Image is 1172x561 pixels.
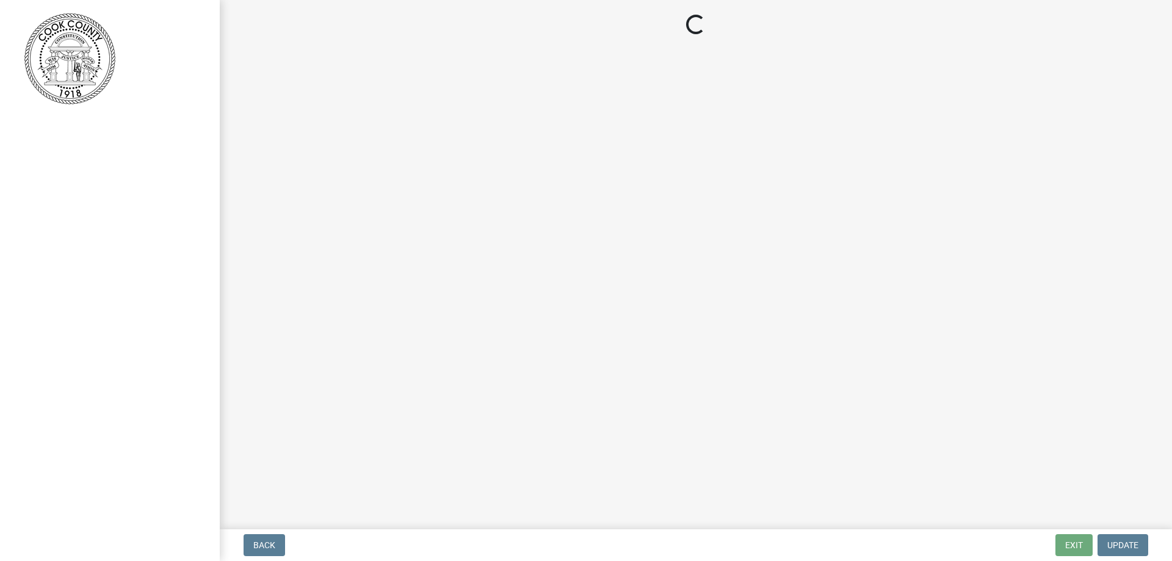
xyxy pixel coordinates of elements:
span: Update [1107,540,1138,550]
button: Update [1098,534,1148,556]
button: Back [244,534,285,556]
button: Exit [1055,534,1093,556]
span: Back [253,540,275,550]
img: Cook County, Georgia [24,13,115,104]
